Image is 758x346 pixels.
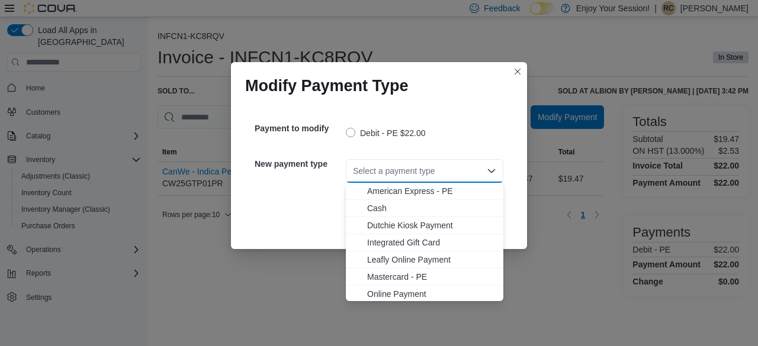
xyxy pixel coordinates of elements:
[255,117,343,140] h5: Payment to modify
[510,64,525,79] button: Closes this modal window
[346,217,503,234] button: Dutchie Kiosk Payment
[367,219,496,231] span: Dutchie Kiosk Payment
[346,183,503,200] button: American Express - PE
[346,269,503,286] button: Mastercard - PE
[245,76,409,95] h1: Modify Payment Type
[367,237,496,248] span: Integrated Gift Card
[346,234,503,251] button: Integrated Gift Card
[346,200,503,217] button: Cash
[367,288,496,300] span: Online Payment
[346,251,503,269] button: Leafly Online Payment
[367,271,496,283] span: Mastercard - PE
[353,164,354,178] input: Accessible screen reader label
[367,254,496,266] span: Leafly Online Payment
[346,286,503,303] button: Online Payment
[346,126,426,140] label: Debit - PE $22.00
[367,202,496,214] span: Cash
[367,185,496,197] span: American Express - PE
[346,183,503,320] div: Choose from the following options
[487,166,496,176] button: Close list of options
[255,152,343,176] h5: New payment type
